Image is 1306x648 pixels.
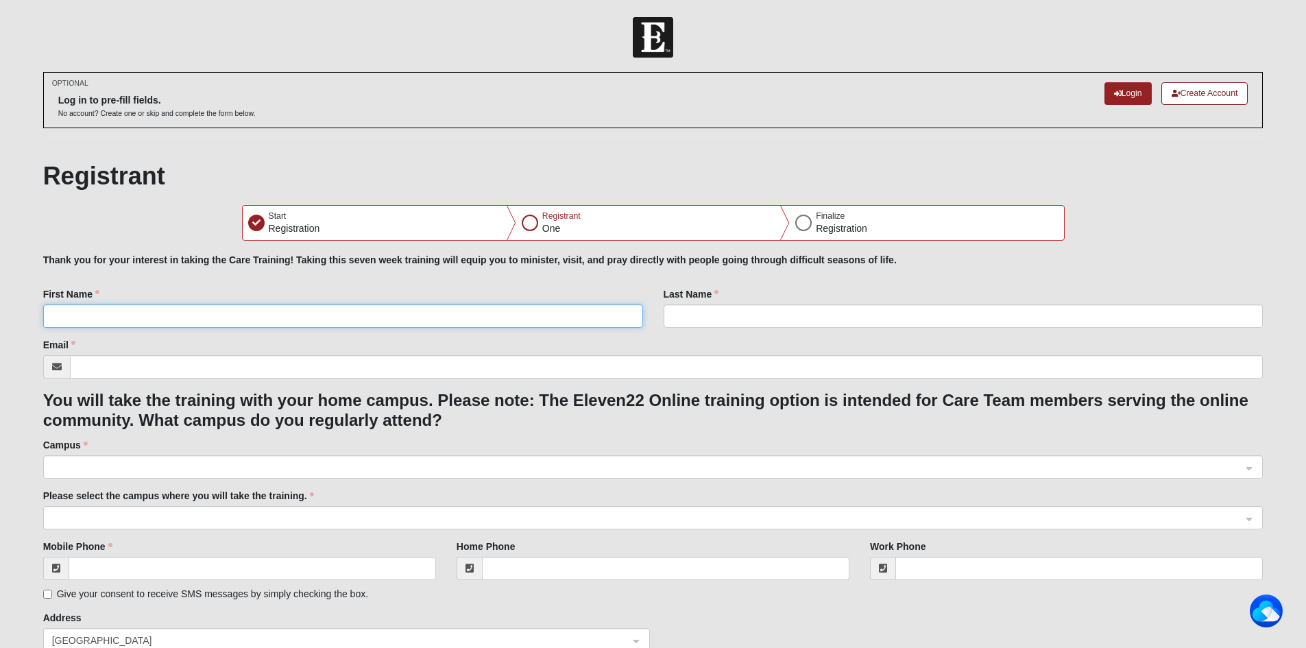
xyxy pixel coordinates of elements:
span: United States [52,633,616,648]
p: One [542,221,581,236]
span: Start [269,211,287,221]
input: Give your consent to receive SMS messages by simply checking the box. [43,590,52,599]
label: Mobile Phone [43,540,112,553]
h3: You will take the training with your home campus. Please note: The Eleven22 Online training optio... [43,391,1263,431]
small: OPTIONAL [52,78,88,88]
label: Last Name [664,287,719,301]
label: Home Phone [457,540,516,553]
label: Address [43,611,82,625]
a: Login [1104,82,1152,105]
span: Give your consent to receive SMS messages by simply checking the box. [57,588,368,599]
p: Registration [269,221,320,236]
label: Campus [43,438,88,452]
a: Create Account [1161,82,1248,105]
label: Email [43,338,75,352]
h6: Log in to pre-fill fields. [58,95,256,106]
label: Work Phone [870,540,926,553]
h5: Thank you for your interest in taking the Care Training! Taking this seven week training will equ... [43,254,1263,266]
label: First Name [43,287,99,301]
span: Finalize [816,211,845,221]
h1: Registrant [43,161,1263,191]
img: Church of Eleven22 Logo [633,17,673,58]
span: Registrant [542,211,581,221]
label: Please select the campus where you will take the training. [43,489,314,503]
p: Registration [816,221,867,236]
p: No account? Create one or skip and complete the form below. [58,108,256,119]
